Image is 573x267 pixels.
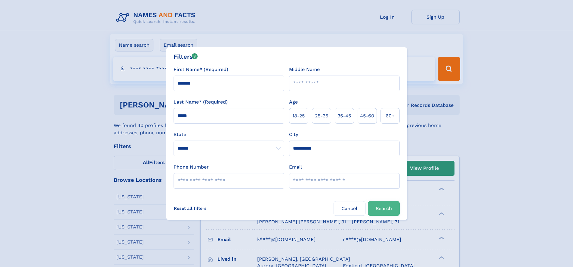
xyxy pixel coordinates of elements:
span: 45‑60 [360,112,374,120]
label: First Name* (Required) [174,66,228,73]
span: 18‑25 [292,112,305,120]
button: Search [368,201,400,216]
span: 60+ [386,112,395,120]
span: 35‑45 [337,112,351,120]
label: State [174,131,284,138]
span: 25‑35 [315,112,328,120]
label: Email [289,163,302,171]
label: Reset all filters [170,201,211,216]
label: Middle Name [289,66,320,73]
label: Age [289,98,298,106]
div: Filters [174,52,198,61]
label: Cancel [334,201,365,216]
label: Phone Number [174,163,209,171]
label: Last Name* (Required) [174,98,228,106]
label: City [289,131,298,138]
